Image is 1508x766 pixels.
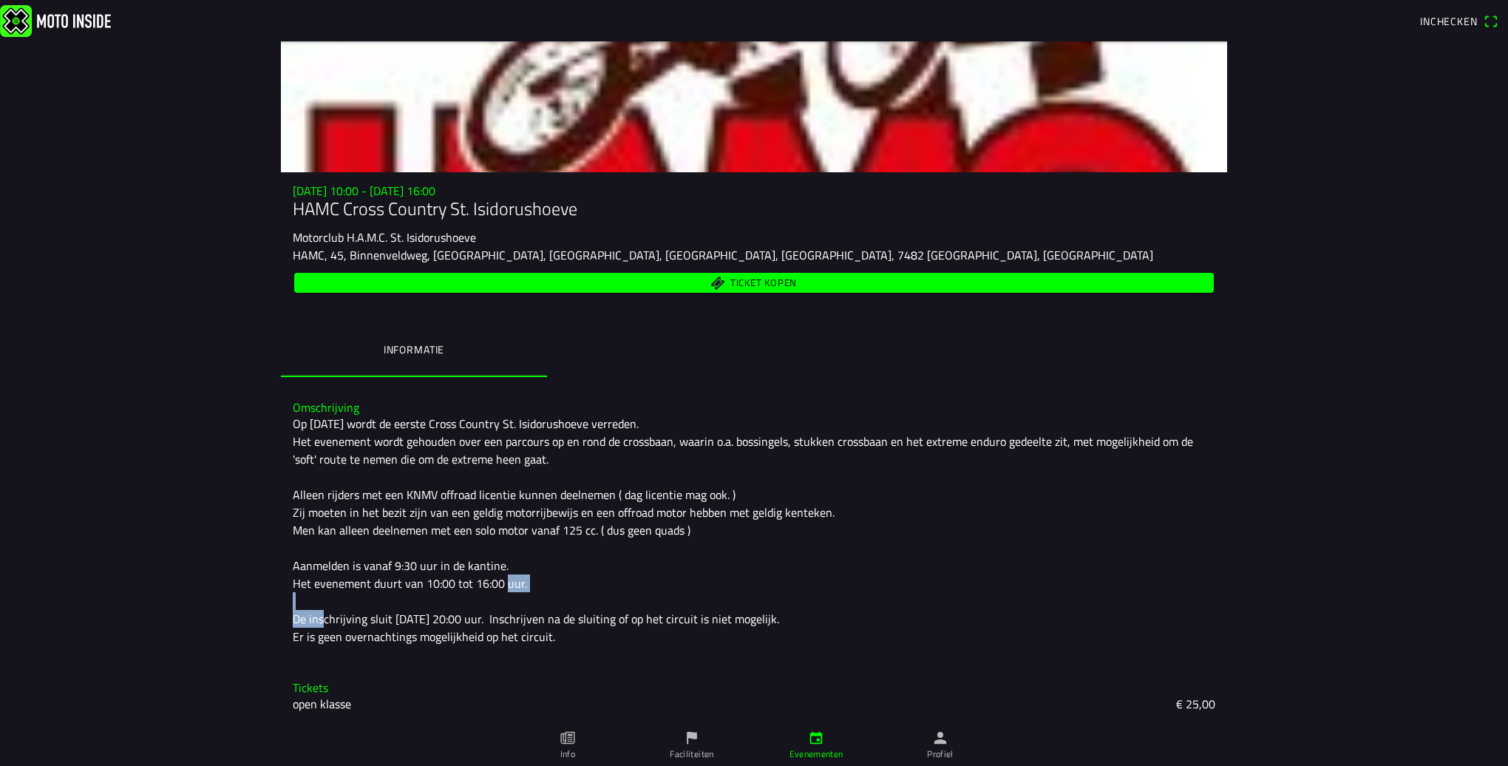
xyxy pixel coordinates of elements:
ion-label: Info [560,748,575,761]
h3: Tickets [293,681,1215,695]
span: Ticket kopen [730,278,797,288]
ion-icon: calendar [808,730,824,746]
h3: [DATE] 10:00 - [DATE] 16:00 [293,184,1215,198]
ion-text: open klasse [293,695,351,713]
div: Op [DATE] wordt de eerste Cross Country St. Isidorushoeve verreden. Het evenement wordt gehouden ... [293,415,1215,645]
ion-icon: flag [684,730,700,746]
h3: Omschrijving [293,401,1215,415]
ion-label: Faciliteiten [670,748,713,761]
ion-text: HAMC, 45, Binnenveldweg, [GEOGRAPHIC_DATA], [GEOGRAPHIC_DATA], [GEOGRAPHIC_DATA], [GEOGRAPHIC_DAT... [293,246,1153,264]
span: Inchecken [1420,13,1478,29]
ion-text: Motorclub H.A.M.C. St. Isidorushoeve [293,228,476,246]
ion-text: € 25,00 [1176,695,1215,713]
a: Incheckenqr scanner [1413,8,1505,33]
ion-label: Informatie [384,342,444,358]
ion-label: Evenementen [789,748,843,761]
ion-icon: person [932,730,948,746]
ion-label: Profiel [927,748,954,761]
ion-icon: paper [560,730,576,746]
h1: HAMC Cross Country St. Isidorushoeve [293,198,1215,220]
